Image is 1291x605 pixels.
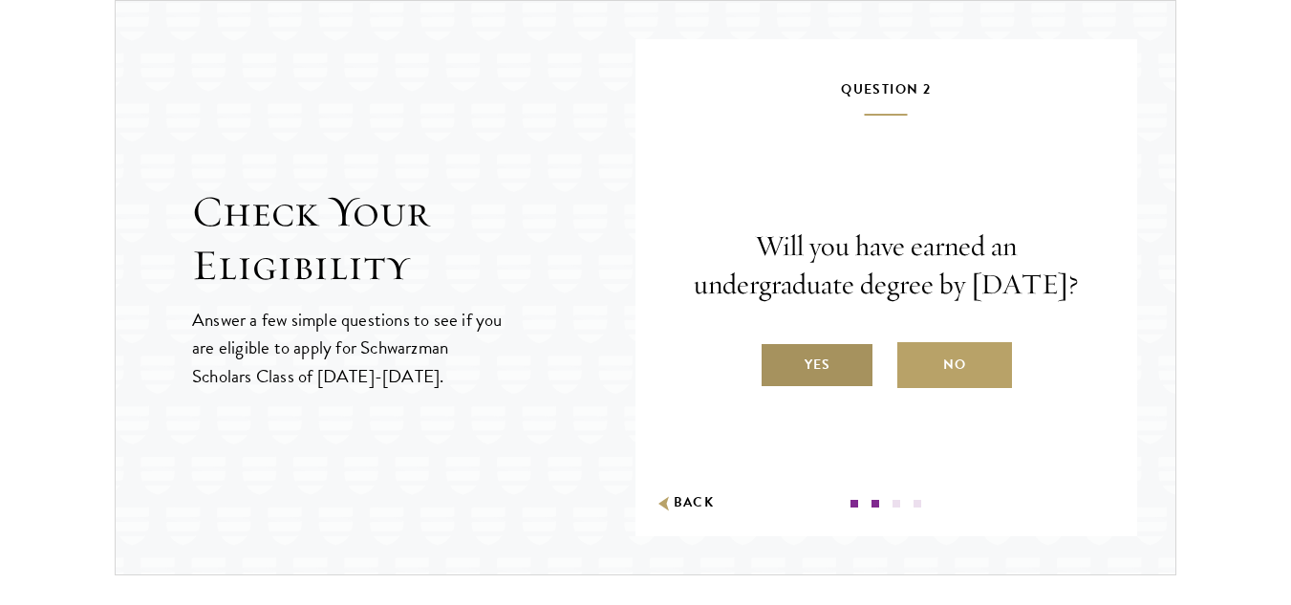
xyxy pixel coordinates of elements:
label: No [897,342,1012,388]
h5: Question 2 [693,77,1081,116]
button: Back [655,493,715,513]
p: Answer a few simple questions to see if you are eligible to apply for Schwarzman Scholars Class o... [192,306,505,389]
label: Yes [760,342,874,388]
h2: Check Your Eligibility [192,185,635,292]
p: Will you have earned an undergraduate degree by [DATE]? [693,227,1081,304]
